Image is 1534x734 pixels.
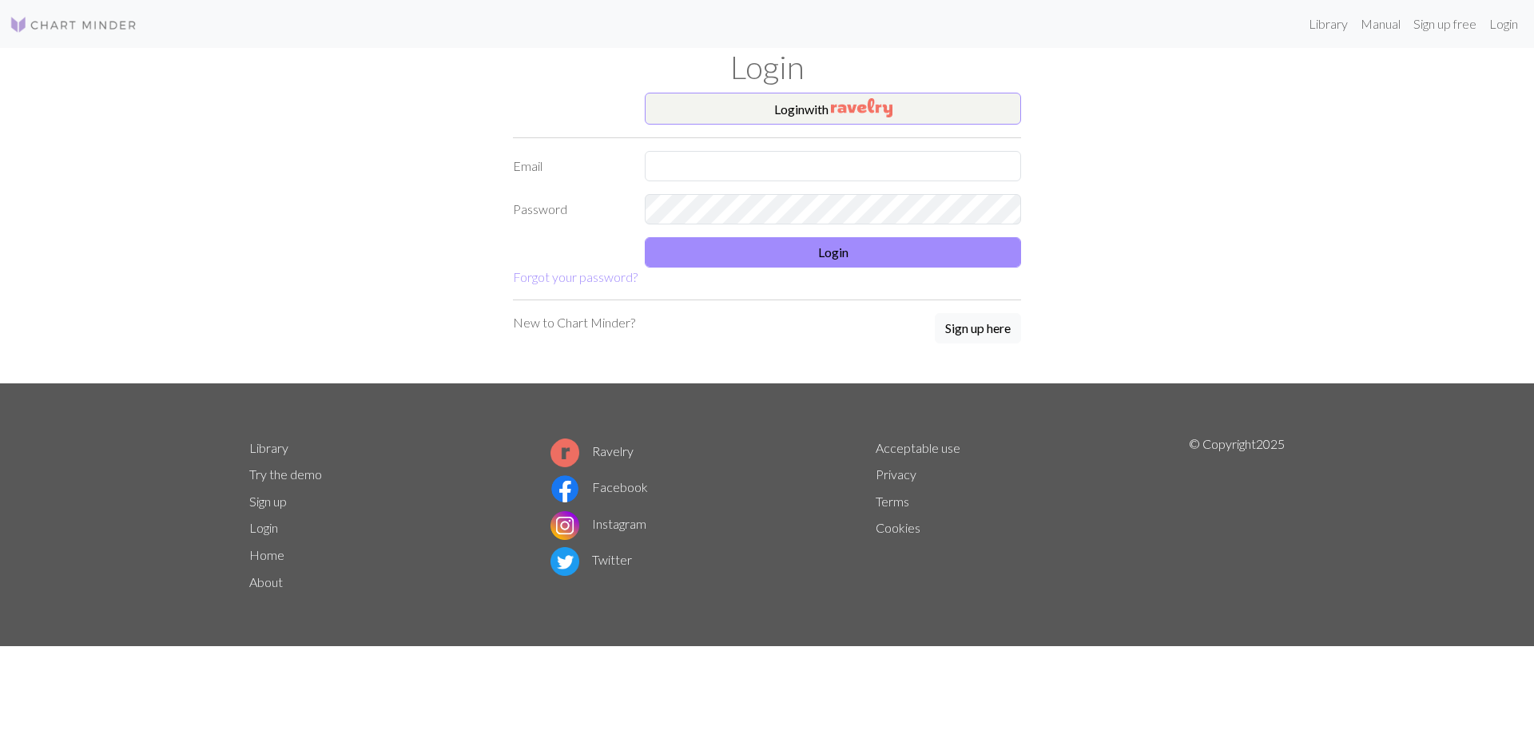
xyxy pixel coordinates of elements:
a: Sign up [249,494,287,509]
a: Sign up here [935,313,1021,345]
a: About [249,574,283,589]
a: Privacy [876,466,916,482]
img: Facebook logo [550,474,579,503]
button: Sign up here [935,313,1021,343]
img: Instagram logo [550,511,579,540]
a: Cookies [876,520,920,535]
button: Login [645,237,1021,268]
a: Try the demo [249,466,322,482]
img: Logo [10,15,137,34]
img: Ravelry [831,98,892,117]
label: Email [503,151,635,181]
a: Terms [876,494,909,509]
img: Ravelry logo [550,438,579,467]
img: Twitter logo [550,547,579,576]
a: Manual [1354,8,1407,40]
a: Sign up free [1407,8,1483,40]
a: Acceptable use [876,440,960,455]
p: New to Chart Minder? [513,313,635,332]
a: Twitter [550,552,632,567]
a: Instagram [550,516,646,531]
a: Facebook [550,479,648,494]
a: Forgot your password? [513,269,638,284]
a: Library [1302,8,1354,40]
button: Loginwith [645,93,1021,125]
a: Library [249,440,288,455]
a: Login [249,520,278,535]
a: Home [249,547,284,562]
a: Ravelry [550,443,634,458]
a: Login [1483,8,1524,40]
h1: Login [240,48,1294,86]
label: Password [503,194,635,224]
p: © Copyright 2025 [1189,434,1285,596]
